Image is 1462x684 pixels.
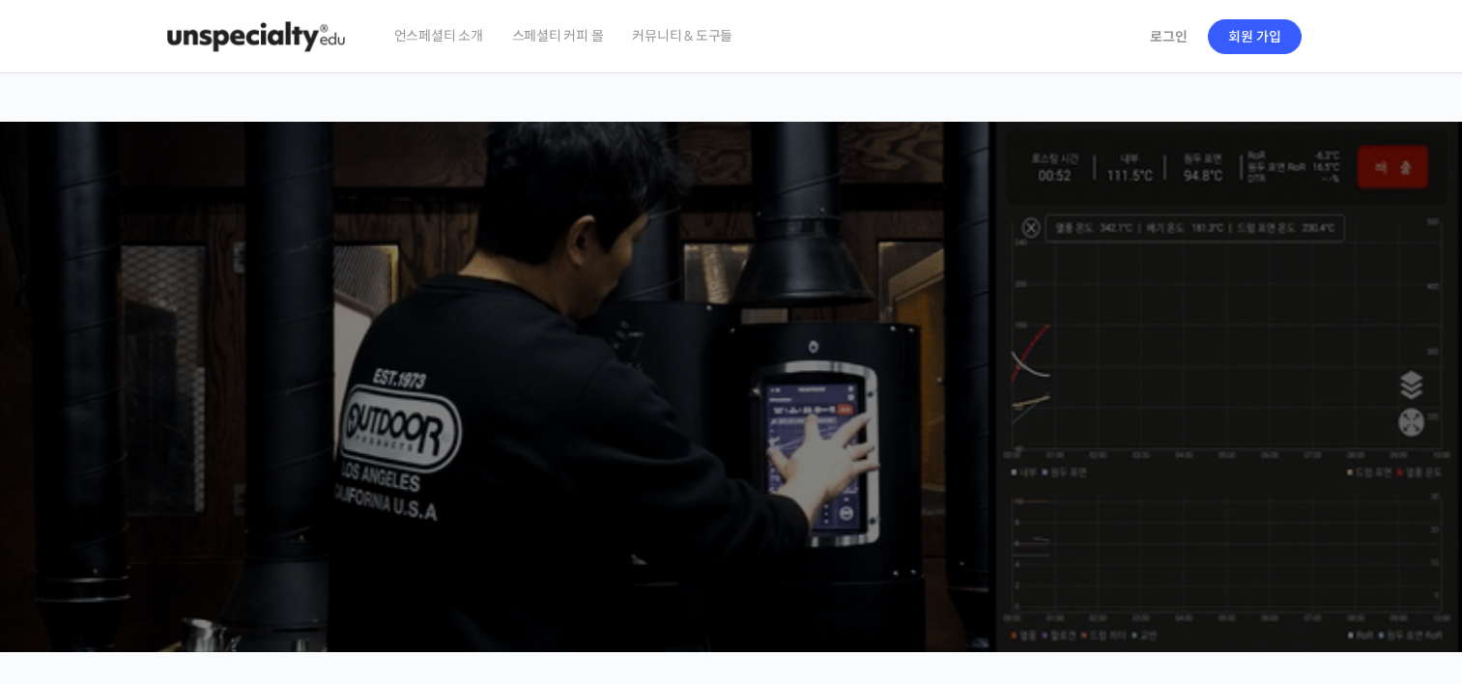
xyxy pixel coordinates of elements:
[1208,19,1302,54] a: 회원 가입
[19,402,1444,429] p: 시간과 장소에 구애받지 않고, 검증된 커리큘럼으로
[19,296,1444,393] p: [PERSON_NAME]을 다하는 당신을 위해, 최고와 함께 만든 커피 클래스
[1138,14,1199,59] a: 로그인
